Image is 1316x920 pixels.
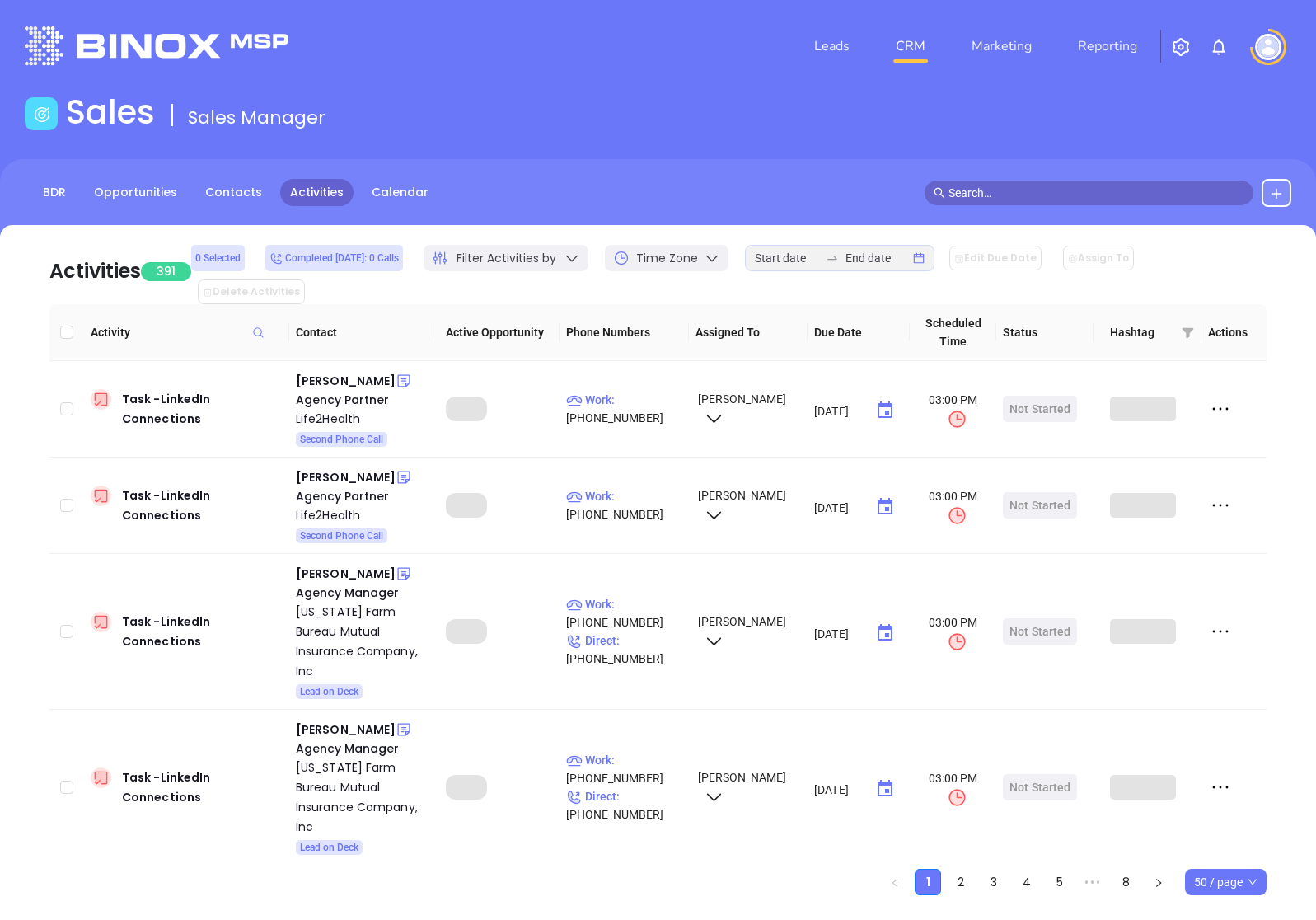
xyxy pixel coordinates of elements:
button: Choose date, selected date is Aug 19, 2025 [869,394,902,427]
span: 391 [141,262,191,281]
span: Second Phone Call [300,527,383,545]
p: [PHONE_NUMBER] [566,391,682,427]
span: 03:00 PM [916,391,990,429]
input: MM/DD/YYYY [814,402,863,419]
li: 1 [915,869,941,895]
button: left [882,869,908,895]
button: Edit Due Date [949,246,1042,270]
div: Task - LinkedIn Connections [122,612,283,651]
li: 2 [948,869,974,895]
a: 3 [981,870,1006,894]
th: Due Date [808,304,911,361]
div: Task - LinkedIn Connections [122,389,283,429]
th: Phone Numbers [560,304,689,361]
p: [PHONE_NUMBER] [566,787,682,824]
span: 03:00 PM [916,769,990,808]
li: Next 5 Pages [1079,869,1106,895]
span: Work : [566,753,615,767]
a: Life2Health [296,505,423,525]
input: MM/DD/YYYY [814,781,863,797]
a: 1 [916,870,940,894]
p: [PHONE_NUMBER] [566,631,682,668]
a: 8 [1113,870,1138,894]
a: CRM [889,30,932,63]
div: [PERSON_NAME] [296,720,396,739]
li: Next Page [1145,869,1172,895]
li: Previous Page [882,869,908,895]
span: Work : [566,393,615,406]
img: user [1255,34,1281,60]
li: 3 [981,869,1007,895]
li: 5 [1047,869,1073,895]
input: Search… [948,184,1244,202]
button: Choose date, selected date is Aug 19, 2025 [869,772,902,805]
span: Activity [91,323,283,341]
a: BDR [33,179,76,206]
span: Time Zone [636,250,698,267]
span: Direct : [566,634,620,647]
span: swap-right [826,251,839,265]
span: Direct : [566,790,620,803]
a: Marketing [965,30,1038,63]
a: Calendar [362,179,438,206]
div: Not Started [1009,774,1070,800]
span: [PERSON_NAME] [695,489,786,520]
span: [PERSON_NAME] [695,392,786,424]
a: Opportunities [84,179,187,206]
span: right [1154,878,1164,888]
th: Scheduled Time [910,304,996,361]
th: Active Opportunity [429,304,559,361]
span: Lead on Deck [300,683,358,701]
img: iconSetting [1171,37,1191,57]
a: Life2Health [296,409,423,429]
p: [PHONE_NUMBER] [566,751,682,787]
li: 4 [1014,869,1040,895]
button: Assign To [1063,246,1134,270]
div: [PERSON_NAME] [296,371,396,391]
span: 50 / page [1194,870,1257,894]
span: to [826,251,839,265]
a: [US_STATE] Farm Bureau Mutual Insurance Company, Inc [296,602,423,681]
th: Status [996,304,1094,361]
input: End date [845,249,910,267]
a: 2 [948,870,973,894]
span: left [890,878,900,888]
a: [US_STATE] Farm Bureau Mutual Insurance Company, Inc [296,758,423,837]
div: [PERSON_NAME] [296,467,396,487]
a: Contacts [195,179,272,206]
span: Hashtag [1110,323,1174,341]
span: [PERSON_NAME] [695,771,786,802]
span: Sales Manager [188,105,325,130]
p: [PHONE_NUMBER] [566,595,682,631]
span: Lead on Deck [300,838,358,857]
div: Agency Manager [296,739,423,758]
a: Leads [808,30,856,63]
span: Second Phone Call [300,430,383,448]
th: Actions [1201,304,1267,361]
div: Task - LinkedIn Connections [122,767,283,807]
a: Activities [280,179,354,206]
span: Filter Activities by [457,250,556,267]
img: iconNotification [1209,37,1229,57]
div: Not Started [1009,396,1070,422]
span: search [934,187,945,199]
button: Choose date, selected date is Aug 19, 2025 [869,491,902,523]
span: Work : [566,598,615,611]
div: Page Size [1185,869,1267,895]
input: MM/DD/YYYY [814,499,863,515]
a: 4 [1014,870,1039,894]
span: 0 Selected [195,249,241,267]
a: Reporting [1071,30,1144,63]
span: Work : [566,490,615,503]
input: Start date [755,249,819,267]
div: Task - LinkedIn Connections [122,486,283,525]
span: [PERSON_NAME] [695,615,786,646]
th: Assigned To [689,304,808,361]
div: Agency Partner [296,391,423,409]
span: 03:00 PM [916,487,990,526]
div: [PERSON_NAME] [296,564,396,584]
h1: Sales [66,92,155,132]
